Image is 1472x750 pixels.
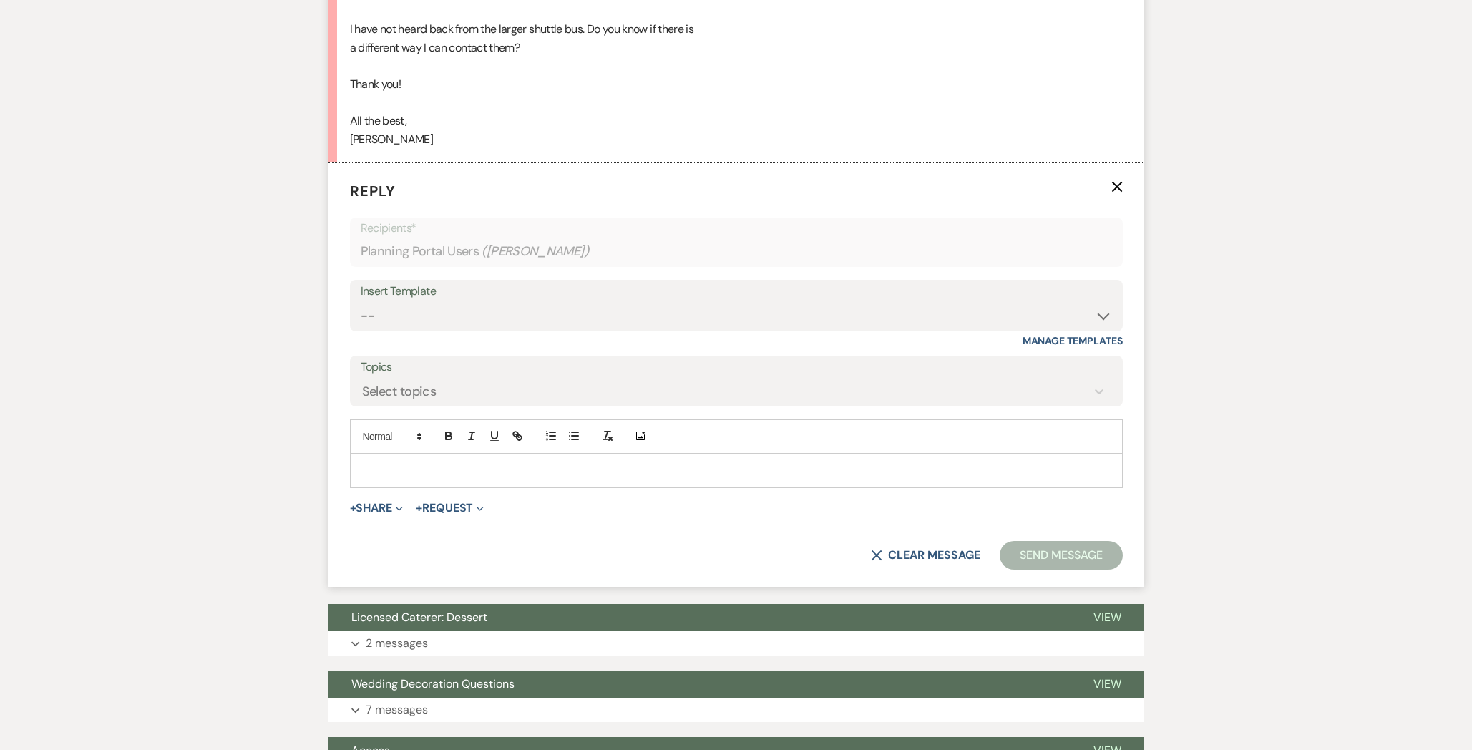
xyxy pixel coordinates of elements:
[482,242,589,261] span: ( [PERSON_NAME] )
[366,634,428,653] p: 2 messages
[351,610,487,625] span: Licensed Caterer: Dessert
[416,502,422,514] span: +
[350,182,396,200] span: Reply
[366,701,428,719] p: 7 messages
[1071,671,1144,698] button: View
[361,357,1112,378] label: Topics
[351,676,515,691] span: Wedding Decoration Questions
[328,604,1071,631] button: Licensed Caterer: Dessert
[416,502,484,514] button: Request
[1093,676,1121,691] span: View
[1000,541,1122,570] button: Send Message
[1071,604,1144,631] button: View
[1093,610,1121,625] span: View
[350,502,404,514] button: Share
[361,219,1112,238] p: Recipients*
[328,698,1144,722] button: 7 messages
[328,631,1144,656] button: 2 messages
[361,281,1112,302] div: Insert Template
[328,671,1071,698] button: Wedding Decoration Questions
[871,550,980,561] button: Clear message
[361,238,1112,266] div: Planning Portal Users
[1023,334,1123,347] a: Manage Templates
[350,502,356,514] span: +
[362,381,437,401] div: Select topics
